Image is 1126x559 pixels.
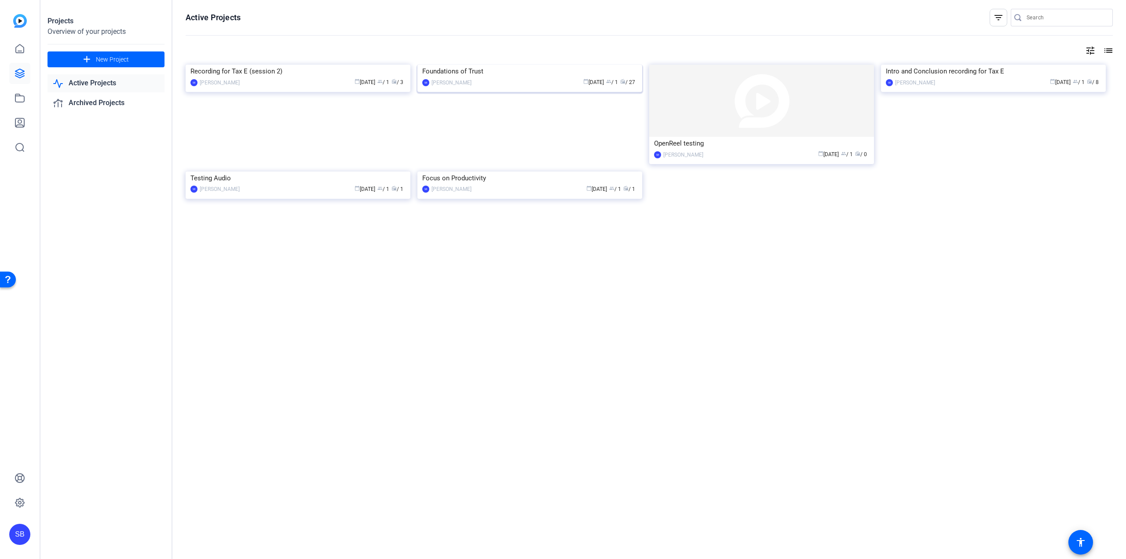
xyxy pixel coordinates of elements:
mat-icon: accessibility [1075,537,1086,548]
input: Search [1027,12,1106,23]
span: [DATE] [1050,79,1071,85]
span: radio [620,79,625,84]
mat-icon: filter_list [993,12,1004,23]
div: [PERSON_NAME] [200,185,240,194]
span: / 1 [1073,79,1085,85]
div: Overview of your projects [48,26,165,37]
span: / 0 [855,151,867,157]
a: Active Projects [48,74,165,92]
span: calendar_today [583,79,589,84]
div: Focus on Productivity [422,172,637,185]
span: [DATE] [355,79,375,85]
div: Intro and Conclusion recording for Tax E [886,65,1101,78]
h1: Active Projects [186,12,241,23]
span: group [841,151,846,156]
span: group [377,186,383,191]
span: [DATE] [818,151,839,157]
img: blue-gradient.svg [13,14,27,28]
span: radio [623,186,629,191]
span: [DATE] [583,79,604,85]
div: [PERSON_NAME] [431,185,472,194]
span: group [606,79,611,84]
button: New Project [48,51,165,67]
div: SB [190,186,197,193]
div: SB [190,79,197,86]
mat-icon: tune [1085,45,1096,56]
span: radio [391,186,397,191]
div: SB [886,79,893,86]
mat-icon: list [1102,45,1113,56]
span: [DATE] [355,186,375,192]
span: radio [1087,79,1092,84]
span: / 1 [609,186,621,192]
span: New Project [96,55,129,64]
span: calendar_today [355,186,360,191]
mat-icon: add [81,54,92,65]
div: SB [422,186,429,193]
span: calendar_today [355,79,360,84]
span: radio [391,79,397,84]
span: calendar_today [586,186,592,191]
div: Foundations of Trust [422,65,637,78]
div: Projects [48,16,165,26]
span: / 1 [377,186,389,192]
div: [PERSON_NAME] [895,78,935,87]
span: group [609,186,614,191]
span: / 27 [620,79,635,85]
span: [DATE] [586,186,607,192]
span: group [377,79,383,84]
span: / 1 [606,79,618,85]
span: / 1 [623,186,635,192]
span: calendar_today [1050,79,1055,84]
a: Archived Projects [48,94,165,112]
div: [PERSON_NAME] [663,150,703,159]
div: Recording for Tax E (session 2) [190,65,406,78]
span: / 8 [1087,79,1099,85]
span: calendar_today [818,151,823,156]
div: [PERSON_NAME] [200,78,240,87]
div: [PERSON_NAME] [431,78,472,87]
div: SB [422,79,429,86]
div: OpenReel testing [654,137,869,150]
div: SB [9,524,30,545]
span: / 1 [841,151,853,157]
span: / 3 [391,79,403,85]
div: Testing Audio [190,172,406,185]
span: / 1 [377,79,389,85]
span: group [1073,79,1078,84]
span: / 1 [391,186,403,192]
span: radio [855,151,860,156]
div: SB [654,151,661,158]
